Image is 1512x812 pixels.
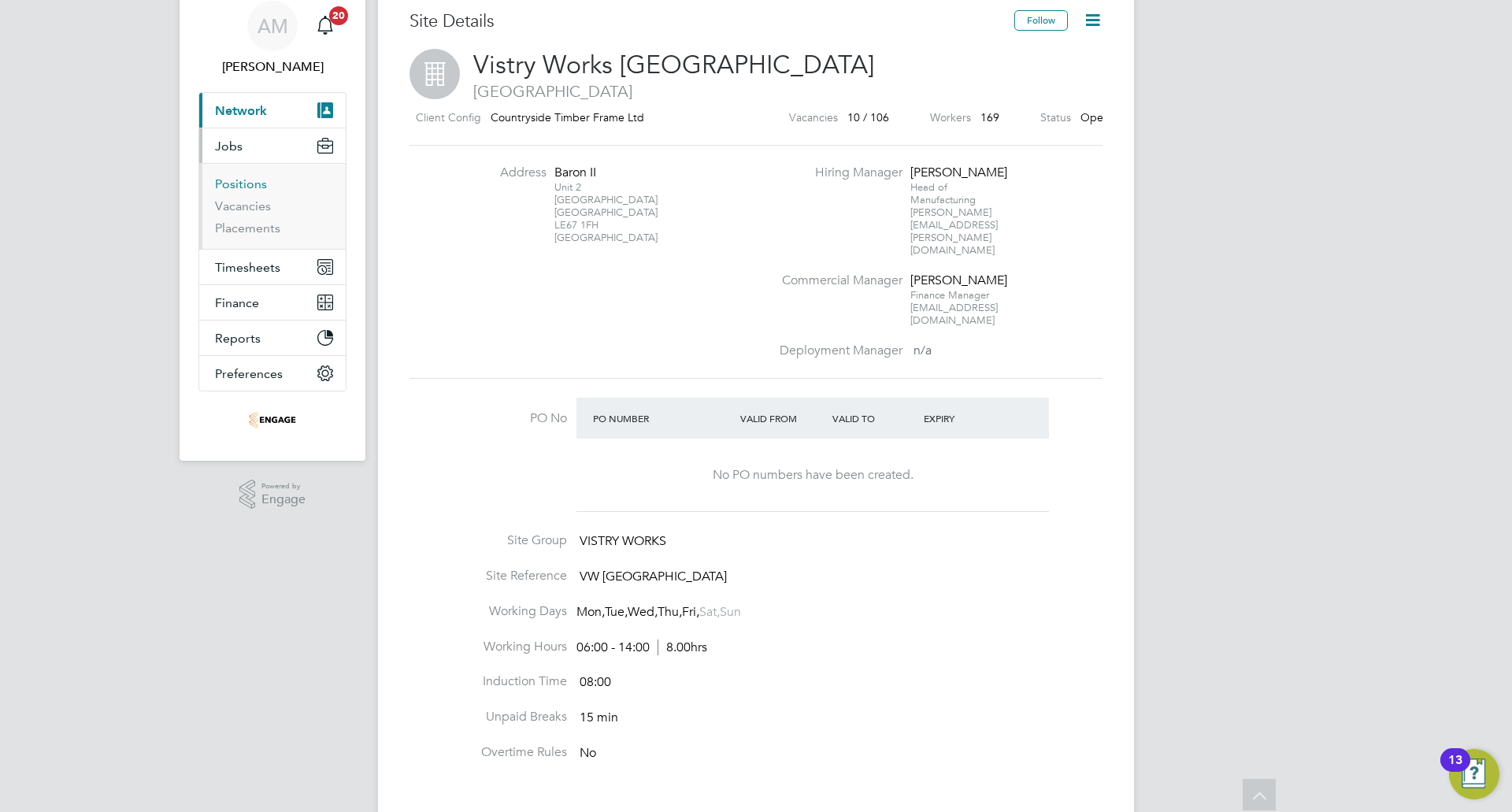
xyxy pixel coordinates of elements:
label: Address [460,165,547,181]
label: Client Config [416,108,481,128]
label: Unpaid Breaks [409,709,567,725]
span: Jobs [215,139,243,154]
a: Go to home page [198,407,346,432]
label: Site Group [409,532,567,549]
label: Deployment Manager [770,343,902,359]
button: Reports [199,321,346,355]
span: Head of Manufacturing [910,180,976,206]
span: Open [1080,110,1110,124]
label: PO No [409,410,567,427]
label: Overtime Rules [409,744,567,761]
div: [PERSON_NAME] [910,165,1009,181]
span: Fri, [682,604,699,620]
button: Preferences [199,356,346,391]
a: 20 [309,1,341,51]
label: Working Hours [409,639,567,655]
span: 8.00hrs [658,640,707,655]
span: Sun [720,604,741,620]
span: Sat, [699,604,720,620]
span: [EMAIL_ADDRESS][DOMAIN_NAME] [910,301,998,327]
span: Network [215,103,267,118]
span: 20 [329,6,348,25]
div: [PERSON_NAME] [910,273,1009,289]
a: Vacancies [215,198,271,213]
span: Preferences [215,366,283,381]
div: Valid To [828,404,921,432]
img: frontlinerecruitment-logo-retina.png [249,407,296,432]
span: n/a [913,343,932,358]
span: VW [GEOGRAPHIC_DATA] [580,569,727,584]
label: Site Reference [409,568,567,584]
a: AM[PERSON_NAME] [198,1,346,76]
span: 15 min [580,710,618,725]
span: Tue, [605,604,628,620]
span: Vistry Works [GEOGRAPHIC_DATA] [473,50,874,80]
div: No PO numbers have been created. [592,467,1033,484]
label: Vacancies [789,108,838,128]
label: Status [1040,108,1071,128]
h3: Site Details [409,10,1014,33]
span: Timesheets [215,260,280,275]
span: AM [258,16,288,36]
div: Valid From [736,404,828,432]
span: [GEOGRAPHIC_DATA] [409,81,1102,102]
span: 10 / 106 [847,110,889,124]
button: Finance [199,285,346,320]
button: Network [199,93,346,128]
span: VISTRY WORKS [580,533,666,549]
span: Powered by [261,480,306,493]
span: 169 [980,110,999,124]
label: Workers [930,108,971,128]
div: Baron II [554,165,653,181]
button: Timesheets [199,250,346,284]
div: Unit 2 [GEOGRAPHIC_DATA] [GEOGRAPHIC_DATA] LE67 1FH [GEOGRAPHIC_DATA] [554,181,653,244]
button: Jobs [199,128,346,163]
span: Countryside Timber Frame Ltd [491,110,644,124]
span: Finance Manager [910,288,989,302]
span: Wed, [628,604,658,620]
span: Thu, [658,604,682,620]
button: Open Resource Center, 13 new notifications [1449,749,1499,799]
div: Jobs [199,163,346,249]
span: Finance [215,295,259,310]
label: Induction Time [409,673,567,690]
div: 06:00 - 14:00 [576,640,707,656]
label: Commercial Manager [770,273,902,289]
div: 13 [1448,760,1462,780]
div: Expiry [920,404,1012,432]
div: PO Number [589,404,736,432]
a: Positions [215,176,267,191]
span: No [580,745,596,761]
a: Placements [215,221,280,235]
span: 08:00 [580,675,611,691]
button: Follow [1014,10,1068,31]
span: [PERSON_NAME][EMAIL_ADDRESS][PERSON_NAME][DOMAIN_NAME] [910,206,998,257]
span: Reports [215,331,261,346]
span: Adrianna Mazurek [198,57,346,76]
span: Mon, [576,604,605,620]
label: Hiring Manager [770,165,902,181]
a: Powered byEngage [239,480,306,510]
label: Working Days [409,603,567,620]
span: Engage [261,493,306,506]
